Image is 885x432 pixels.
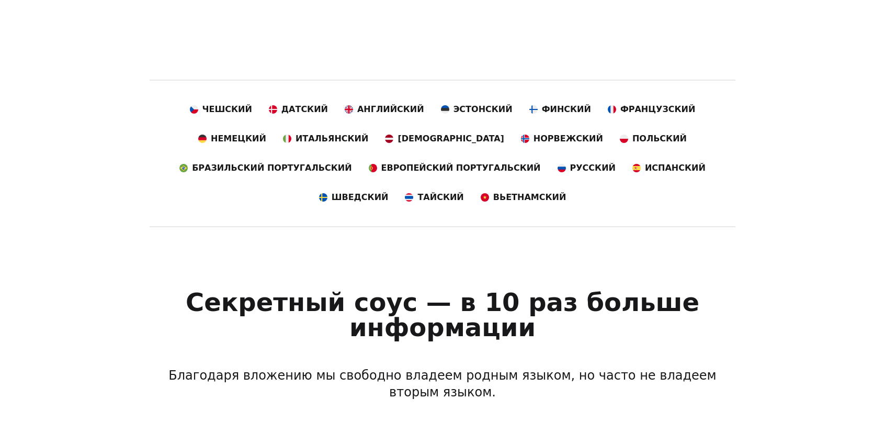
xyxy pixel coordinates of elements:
[632,162,706,174] a: испанский
[570,163,616,173] font: Русский
[542,104,591,114] font: финский
[332,192,389,202] font: шведский
[192,163,351,173] font: Бразильский португальский
[283,132,368,145] a: итальянский
[281,104,328,114] font: датский
[481,191,566,204] a: вьетнамский
[269,103,328,116] a: датский
[168,368,716,400] font: Благодаря вложению мы свободно владеем родным языком, но часто не владеем вторым языком.
[345,103,424,116] a: Английский
[620,104,696,114] font: Французский
[521,132,603,145] a: норвежский
[381,163,541,173] font: Европейский португальский
[558,162,616,174] a: Русский
[417,192,463,202] font: тайский
[493,192,566,202] font: вьетнамский
[198,132,266,145] a: немецкий
[620,132,687,145] a: польский
[190,103,252,116] a: чешский
[369,162,541,174] a: Европейский португальский
[211,134,266,143] font: немецкий
[453,104,513,114] font: эстонский
[632,134,687,143] font: польский
[608,103,696,116] a: Французский
[202,104,252,114] font: чешский
[385,132,504,145] a: [DEMOGRAPHIC_DATA]
[534,134,603,143] font: норвежский
[398,134,504,143] font: [DEMOGRAPHIC_DATA]
[441,103,513,116] a: эстонский
[296,134,368,143] font: итальянский
[645,163,706,173] font: испанский
[186,287,699,342] font: Секретный соус — в 10 раз больше информации
[405,191,463,204] a: тайский
[319,191,389,204] a: шведский
[179,162,351,174] a: Бразильский португальский
[357,104,424,114] font: Английский
[529,103,591,116] a: финский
